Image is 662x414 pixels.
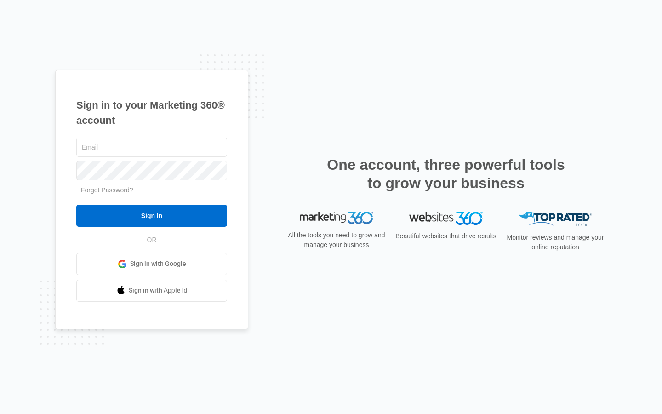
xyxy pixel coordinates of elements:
[504,233,607,252] p: Monitor reviews and manage your online reputation
[409,212,483,225] img: Websites 360
[76,280,227,302] a: Sign in with Apple Id
[81,186,133,194] a: Forgot Password?
[394,231,497,241] p: Beautiful websites that drive results
[300,212,373,224] img: Marketing 360
[519,212,592,227] img: Top Rated Local
[76,253,227,275] a: Sign in with Google
[324,155,568,192] h2: One account, three powerful tools to grow your business
[76,205,227,227] input: Sign In
[130,259,186,269] span: Sign in with Google
[76,138,227,157] input: Email
[285,230,388,250] p: All the tools you need to grow and manage your business
[76,98,227,128] h1: Sign in to your Marketing 360® account
[141,235,163,245] span: OR
[129,286,188,295] span: Sign in with Apple Id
